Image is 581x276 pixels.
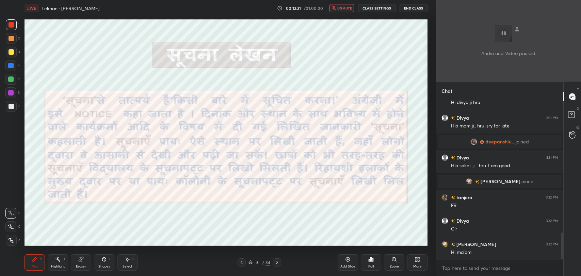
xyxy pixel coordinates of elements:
[5,87,20,98] div: 6
[441,115,448,121] img: default.png
[436,100,563,260] div: grid
[76,265,86,268] div: Eraser
[451,156,455,160] img: no-rating-badge.077c3623.svg
[254,260,261,264] div: 5
[5,221,20,232] div: X
[98,265,110,268] div: Shapes
[368,265,374,268] div: Poll
[466,178,472,185] img: 4e064cc15ae948d3a29c2be87149dcb4.jpg
[340,265,355,268] div: Add Slide
[455,241,496,248] h6: [PERSON_NAME]
[451,123,558,130] div: Hlo mam ji.. hru..sry for late
[40,257,42,261] div: P
[63,257,65,261] div: H
[485,139,516,144] span: deepanshiu...
[546,116,558,120] div: 3:31 PM
[441,218,448,224] img: default.png
[123,265,132,268] div: Select
[546,156,558,160] div: 3:31 PM
[481,179,520,184] span: [PERSON_NAME]
[358,4,396,12] button: CLASS SETTINGS
[480,140,484,144] img: Learner_Badge_hustler_a18805edde.svg
[42,5,99,12] h4: Lekhan : [PERSON_NAME]
[546,219,558,223] div: 3:32 PM
[470,138,477,145] img: dcf65fbf4a2b4b5797d911bd1ef3efa7.jpg
[455,114,469,121] h6: Divya
[451,243,455,246] img: no-rating-badge.077c3623.svg
[455,217,469,224] h6: Divya
[451,196,455,200] img: no-rating-badge.077c3623.svg
[262,260,264,264] div: /
[6,235,20,246] div: Z
[451,162,558,169] div: Hlo saket ji... hru..I am good
[5,74,20,85] div: 5
[6,33,20,44] div: 2
[451,226,558,232] div: Clr
[441,154,448,161] img: default.png
[577,87,579,92] p: T
[390,265,399,268] div: Zoom
[516,139,529,144] span: joined
[481,50,535,57] p: Audio and Video paused
[441,241,448,248] img: 4e064cc15ae948d3a29c2be87149dcb4.jpg
[413,265,422,268] div: More
[441,194,448,201] img: a0d6abfb765e424b8f294183a6d53b65.jpg
[5,208,20,219] div: C
[132,257,134,261] div: S
[436,82,458,100] p: Chat
[265,259,270,265] div: 34
[451,99,558,106] div: Hi divya ji hru
[451,249,558,256] div: Hi ma'am
[455,194,472,201] h6: tanjero
[451,219,455,223] img: no-rating-badge.077c3623.svg
[32,265,38,268] div: Pen
[451,202,558,209] div: F9
[451,116,455,120] img: no-rating-badge.077c3623.svg
[109,257,111,261] div: L
[576,125,579,130] p: G
[475,180,479,184] img: no-rating-badge.077c3623.svg
[6,19,19,30] div: 1
[577,106,579,111] p: D
[400,4,427,12] button: End Class
[25,4,39,12] div: LIVE
[546,195,558,200] div: 3:32 PM
[520,179,534,184] span: joined
[546,242,558,246] div: 3:32 PM
[329,4,354,12] button: unmute
[5,60,20,71] div: 4
[455,154,469,161] h6: Divya
[6,101,20,112] div: 7
[337,6,352,11] span: unmute
[51,265,65,268] div: Highlight
[6,47,20,57] div: 3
